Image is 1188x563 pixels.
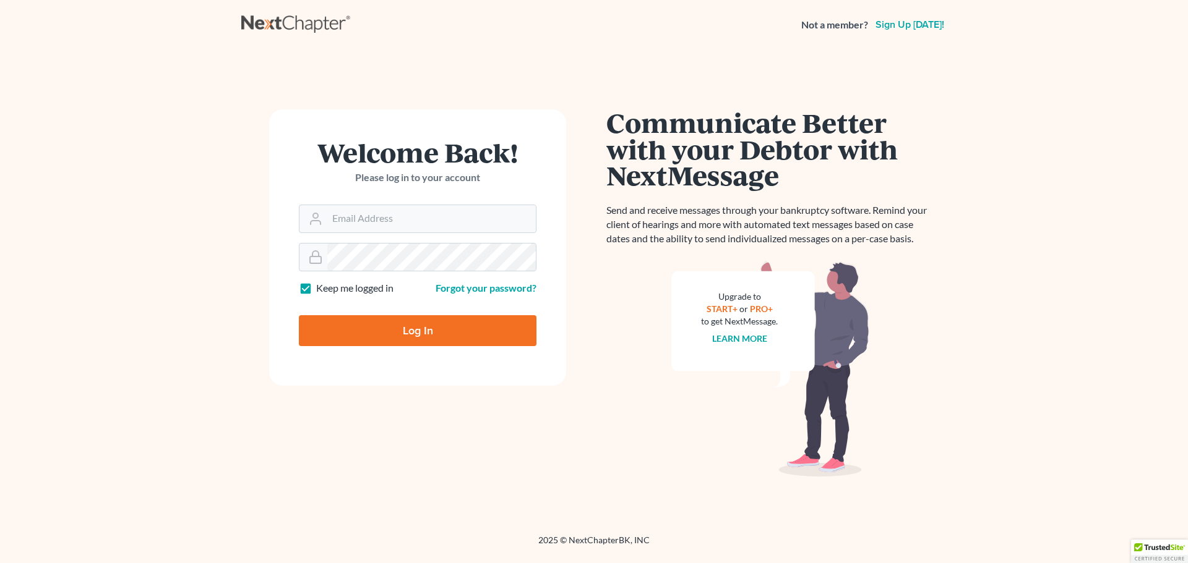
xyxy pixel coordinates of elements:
[299,139,536,166] h1: Welcome Back!
[873,20,947,30] a: Sign up [DATE]!
[707,303,738,314] a: START+
[712,333,767,344] a: Learn more
[327,205,536,232] input: Email Address
[436,282,536,294] a: Forgot your password?
[299,171,536,185] p: Please log in to your account
[241,534,947,556] div: 2025 © NextChapterBK, INC
[701,315,778,328] div: to get NextMessage.
[739,303,748,314] span: or
[316,281,394,295] label: Keep me logged in
[299,315,536,346] input: Log In
[606,203,934,246] p: Send and receive messages through your bankruptcy software. Remind your client of hearings and mo...
[750,303,773,314] a: PRO+
[671,261,869,477] img: nextmessage_bg-59042aed3d76b12b5cd301f8e5b87938c9018125f34e5fa2b7a6b67550977c72.svg
[1131,540,1188,563] div: TrustedSite Certified
[801,18,868,32] strong: Not a member?
[606,109,934,188] h1: Communicate Better with your Debtor with NextMessage
[701,290,778,303] div: Upgrade to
